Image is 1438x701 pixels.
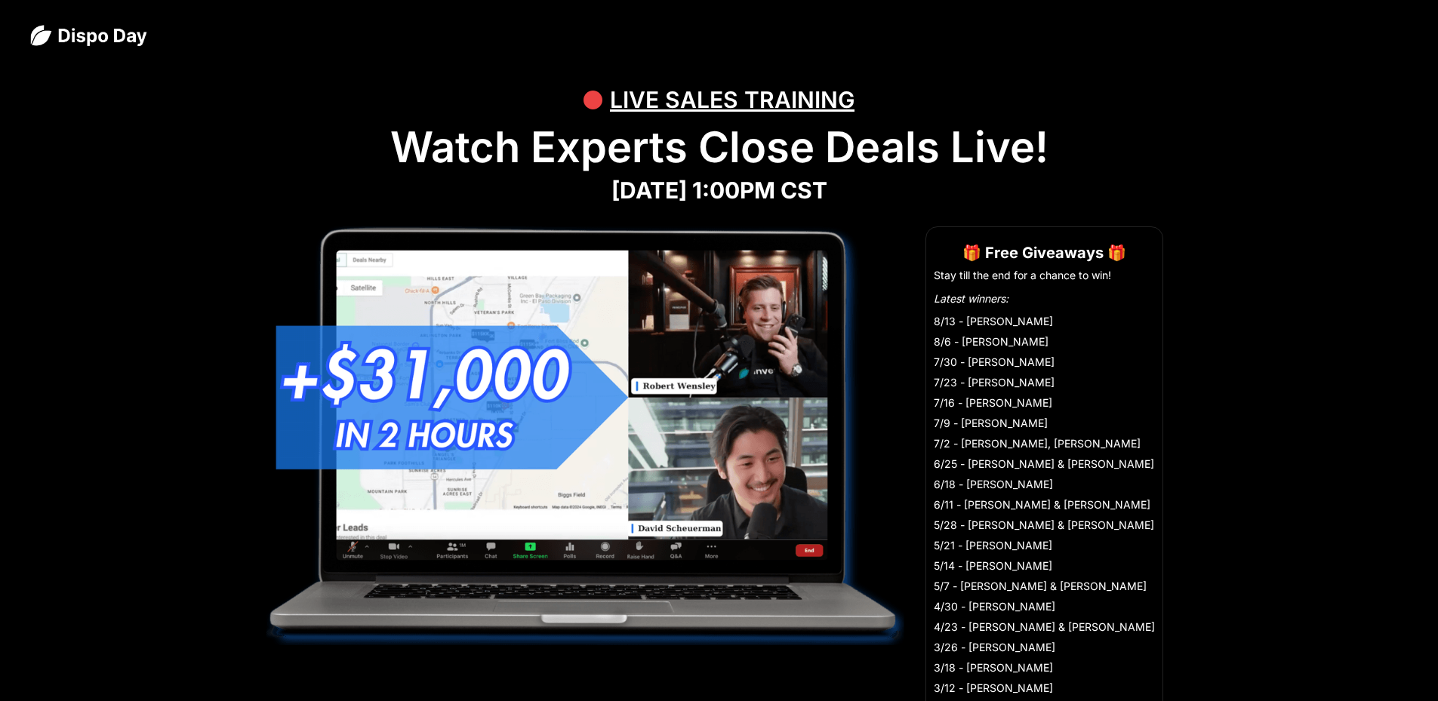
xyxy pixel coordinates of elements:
[962,244,1126,262] strong: 🎁 Free Giveaways 🎁
[934,311,1155,698] li: 8/13 - [PERSON_NAME] 8/6 - [PERSON_NAME] 7/30 - [PERSON_NAME] 7/23 - [PERSON_NAME] 7/16 - [PERSON...
[934,268,1155,283] li: Stay till the end for a chance to win!
[610,77,854,122] div: LIVE SALES TRAINING
[611,177,827,204] strong: [DATE] 1:00PM CST
[30,122,1408,173] h1: Watch Experts Close Deals Live!
[934,292,1008,305] em: Latest winners:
